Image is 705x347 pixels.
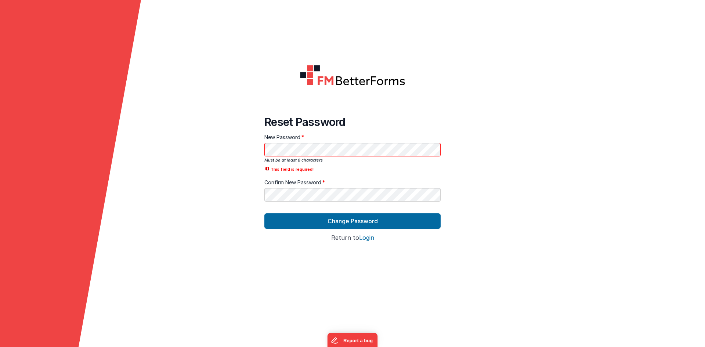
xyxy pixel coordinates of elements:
[264,115,441,129] h4: Reset Password
[264,166,441,173] span: This field is required!
[359,235,374,241] button: Login
[264,213,441,229] button: Change Password
[264,134,300,141] span: New Password
[264,179,321,186] span: Confirm New Password
[264,235,441,241] h4: Return to
[264,156,441,164] div: Must be at least 8 characters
